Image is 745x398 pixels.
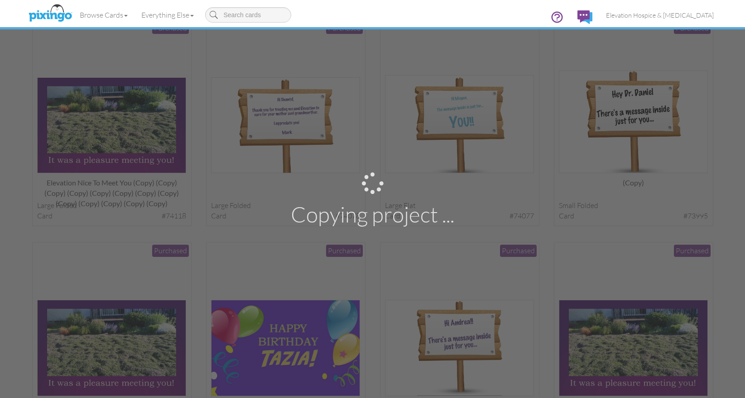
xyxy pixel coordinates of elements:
div: Copying project ... [291,199,454,230]
img: comments.svg [577,10,592,24]
input: Search cards [205,7,291,23]
a: Elevation Hospice & [MEDICAL_DATA] [599,4,721,27]
img: pixingo logo [26,2,74,25]
a: Browse Cards [73,4,135,26]
a: Everything Else [135,4,201,26]
span: Elevation Hospice & [MEDICAL_DATA] [606,11,714,19]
